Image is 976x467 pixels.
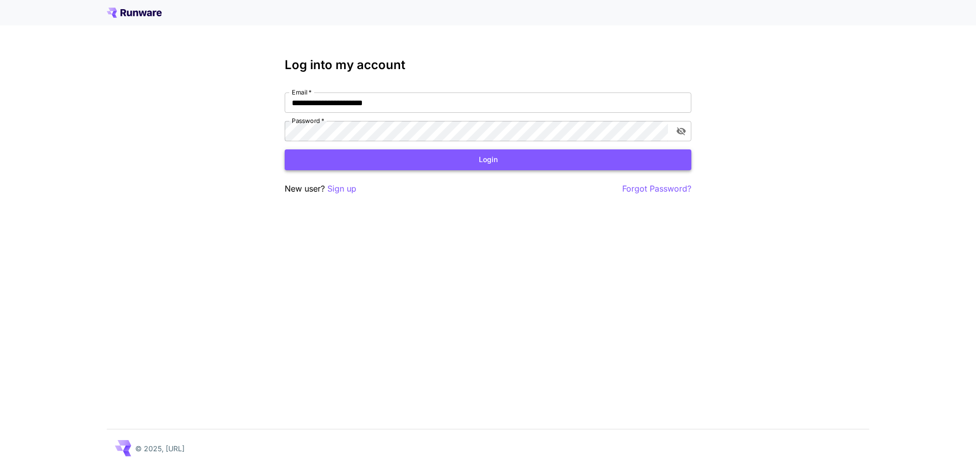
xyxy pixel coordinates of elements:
[292,88,312,97] label: Email
[327,182,356,195] button: Sign up
[292,116,324,125] label: Password
[285,149,691,170] button: Login
[622,182,691,195] button: Forgot Password?
[285,58,691,72] h3: Log into my account
[672,122,690,140] button: toggle password visibility
[135,443,185,454] p: © 2025, [URL]
[285,182,356,195] p: New user?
